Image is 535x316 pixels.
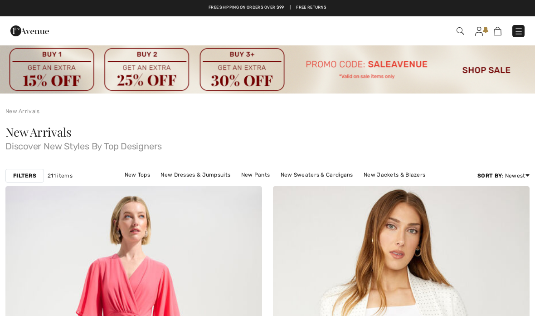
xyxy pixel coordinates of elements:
[10,26,49,35] a: 1ère Avenue
[276,169,358,181] a: New Sweaters & Cardigans
[13,172,36,180] strong: Filters
[475,27,483,36] img: My Info
[48,172,73,180] span: 211 items
[269,181,320,193] a: New Outerwear
[156,169,235,181] a: New Dresses & Jumpsuits
[120,169,155,181] a: New Tops
[494,27,501,35] img: Shopping Bag
[230,181,267,193] a: New Skirts
[359,169,430,181] a: New Jackets & Blazers
[514,27,523,36] img: Menu
[477,173,502,179] strong: Sort By
[5,138,530,151] span: Discover New Styles By Top Designers
[457,27,464,35] img: Search
[5,108,40,114] a: New Arrivals
[477,172,530,180] div: : Newest
[10,22,49,40] img: 1ère Avenue
[290,5,291,11] span: |
[296,5,326,11] a: Free Returns
[237,169,275,181] a: New Pants
[209,5,284,11] a: Free shipping on orders over $99
[5,124,71,140] span: New Arrivals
